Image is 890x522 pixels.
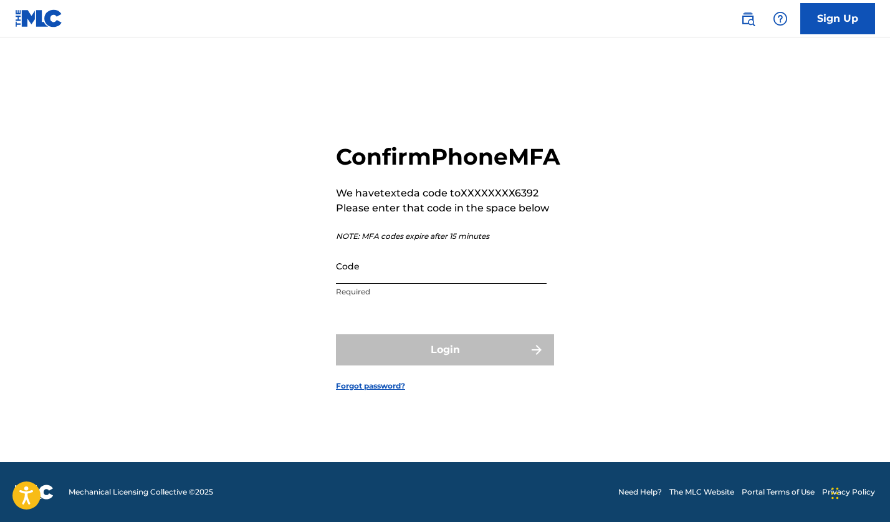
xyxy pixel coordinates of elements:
[336,143,560,171] h2: Confirm Phone MFA
[336,201,560,216] p: Please enter that code in the space below
[735,6,760,31] a: Public Search
[336,231,560,242] p: NOTE: MFA codes expire after 15 minutes
[15,485,54,500] img: logo
[618,486,662,498] a: Need Help?
[831,475,839,512] div: Drag
[15,9,63,27] img: MLC Logo
[742,486,815,498] a: Portal Terms of Use
[336,186,560,201] p: We have texted a code to XXXXXXXX6392
[828,462,890,522] iframe: Chat Widget
[822,486,875,498] a: Privacy Policy
[336,380,405,392] a: Forgot password?
[669,486,734,498] a: The MLC Website
[69,486,213,498] span: Mechanical Licensing Collective © 2025
[768,6,793,31] div: Help
[773,11,788,26] img: help
[336,286,547,297] p: Required
[800,3,875,34] a: Sign Up
[740,11,755,26] img: search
